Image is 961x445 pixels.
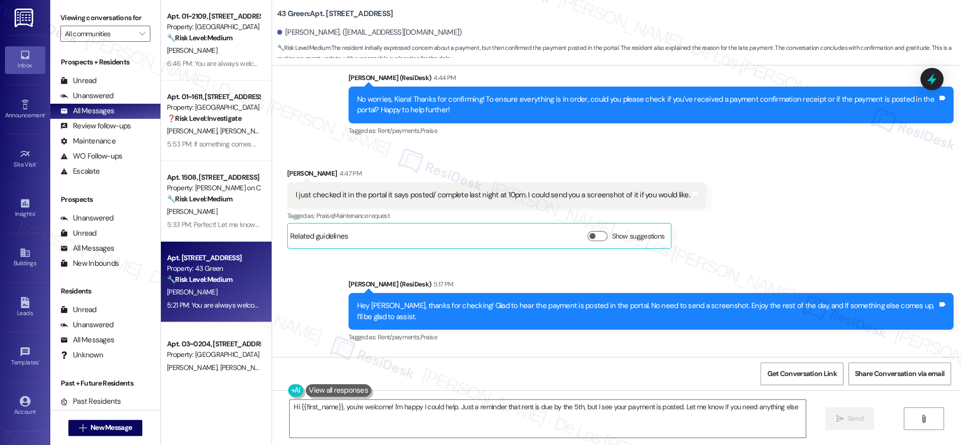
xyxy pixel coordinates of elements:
[333,211,390,220] span: Maintenance request
[60,106,114,116] div: All Messages
[15,9,35,27] img: ResiDesk Logo
[848,362,951,385] button: Share Conversation via email
[167,139,371,149] div: 5:53 PM: If something comes up, I’ll be glad to assist. Just let me know.
[167,183,260,193] div: Property: [PERSON_NAME] on Canal
[611,231,664,242] label: Show suggestions
[35,209,36,216] span: •
[60,305,97,315] div: Unread
[767,368,836,379] span: Get Conversation Link
[167,92,260,102] div: Apt. 01~1611, [STREET_ADDRESS][GEOGRAPHIC_DATA][US_STATE][STREET_ADDRESS]
[357,94,937,116] div: No worries, Kiara! Thanks for confirming! To ensure everything is in order, could you please chec...
[79,424,86,432] i: 
[60,228,97,239] div: Unread
[60,258,119,269] div: New Inbounds
[167,349,260,360] div: Property: [GEOGRAPHIC_DATA]
[220,126,273,135] span: [PERSON_NAME]
[290,400,806,437] textarea: Hi {{first_name}}, you're welcome! I'm happy I could help. Just a reminder that rent is
[50,378,160,389] div: Past + Future Residents
[60,10,150,26] label: Viewing conversations for
[290,231,348,246] div: Related guidelines
[167,102,260,113] div: Property: [GEOGRAPHIC_DATA]
[60,350,103,360] div: Unknown
[760,362,843,385] button: Get Conversation Link
[68,420,143,436] button: New Message
[5,244,45,271] a: Buildings
[167,126,220,135] span: [PERSON_NAME]
[167,253,260,263] div: Apt. [STREET_ADDRESS]
[348,72,953,87] div: [PERSON_NAME] (ResiDesk)
[50,57,160,67] div: Prospects + Residents
[139,30,145,38] i: 
[167,287,217,296] span: [PERSON_NAME]
[836,415,843,423] i: 
[60,76,97,86] div: Unread
[167,11,260,22] div: Apt. 01~2109, [STREET_ADDRESS][GEOGRAPHIC_DATA][US_STATE][STREET_ADDRESS]
[60,91,114,101] div: Unanswered
[60,396,121,407] div: Past Residents
[296,190,690,200] div: I just checked it in the portal it says posted/ complete last night at 10pm. I could send you a s...
[5,145,45,173] a: Site Visit •
[316,211,333,220] span: Praise ,
[60,320,114,330] div: Unanswered
[60,121,131,131] div: Review follow-ups
[5,46,45,73] a: Inbox
[5,294,45,321] a: Leads
[348,279,953,293] div: [PERSON_NAME] (ResiDesk)
[167,33,232,42] strong: 🔧 Risk Level: Medium
[167,339,260,349] div: Apt. 03~0204, [STREET_ADDRESS][GEOGRAPHIC_DATA][US_STATE][STREET_ADDRESS]
[287,208,706,223] div: Tagged as:
[848,413,863,424] span: Send
[167,172,260,183] div: Apt. 1508, [STREET_ADDRESS]
[167,263,260,274] div: Property: 43 Green
[167,220,363,229] div: 5:33 PM: Perfect! Let me know if you need anything else on my end
[220,363,270,372] span: [PERSON_NAME]
[5,343,45,370] a: Templates •
[65,26,134,42] input: All communities
[167,363,220,372] span: [PERSON_NAME]
[60,151,122,162] div: WO Follow-ups
[91,422,132,433] span: New Message
[167,114,241,123] strong: ❓ Risk Level: Investigate
[357,301,937,322] div: Hey [PERSON_NAME], thanks for checking! Glad to hear the payment is posted in the portal. No need...
[167,46,217,55] span: [PERSON_NAME]
[825,407,874,430] button: Send
[167,275,232,284] strong: 🔧 Risk Level: Medium
[287,168,706,182] div: [PERSON_NAME]
[348,123,953,138] div: Tagged as:
[50,286,160,296] div: Residents
[277,43,961,64] span: : The resident initially expressed concern about a payment, but then confirmed the payment posted...
[277,44,330,52] strong: 🔧 Risk Level: Medium
[167,207,217,216] span: [PERSON_NAME]
[60,166,100,177] div: Escalate
[348,330,953,344] div: Tagged as:
[50,194,160,205] div: Prospects
[39,357,40,364] span: •
[378,126,420,135] span: Rent/payments ,
[45,110,46,117] span: •
[420,126,437,135] span: Praise
[5,393,45,420] a: Account
[167,22,260,32] div: Property: [GEOGRAPHIC_DATA]
[431,279,453,289] div: 5:17 PM
[431,72,456,83] div: 4:44 PM
[277,9,393,19] b: 43 Green: Apt. [STREET_ADDRESS]
[337,168,361,179] div: 4:47 PM
[5,195,45,222] a: Insights •
[420,333,437,341] span: Praise
[36,160,38,167] span: •
[277,27,462,38] div: [PERSON_NAME]. ([EMAIL_ADDRESS][DOMAIN_NAME])
[60,335,114,345] div: All Messages
[167,59,272,68] div: 6:46 PM: You are always welcome :)
[167,301,274,310] div: 5:21 PM: You are always welcome 😊
[920,415,927,423] i: 
[60,136,116,146] div: Maintenance
[60,243,114,254] div: All Messages
[60,213,114,224] div: Unanswered
[167,194,232,203] strong: 🔧 Risk Level: Medium
[855,368,944,379] span: Share Conversation via email
[378,333,420,341] span: Rent/payments ,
